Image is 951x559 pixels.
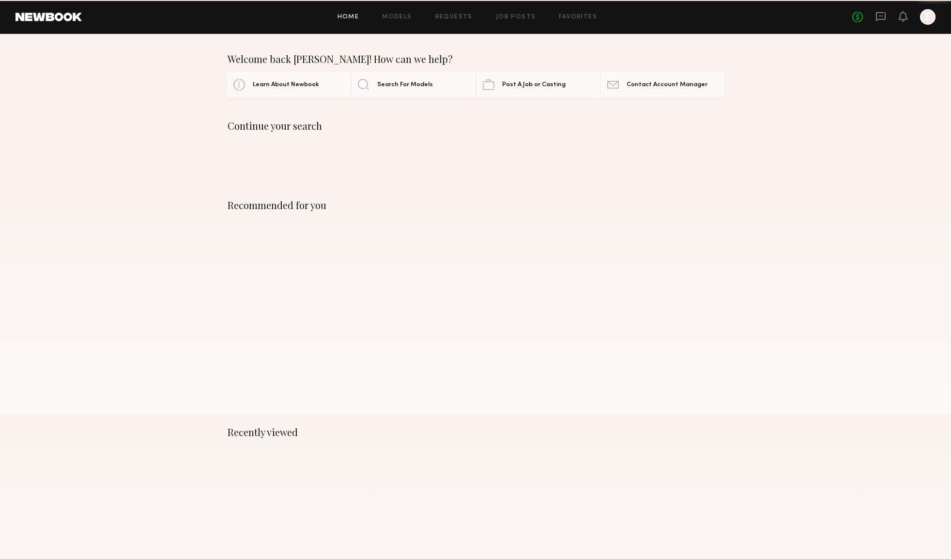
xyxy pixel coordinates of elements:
[377,82,433,88] span: Search For Models
[382,14,412,20] a: Models
[601,73,723,97] a: Contact Account Manager
[228,120,723,132] div: Continue your search
[228,53,723,65] div: Welcome back [PERSON_NAME]! How can we help?
[502,82,566,88] span: Post A Job or Casting
[228,73,350,97] a: Learn About Newbook
[559,14,597,20] a: Favorites
[477,73,599,97] a: Post A Job or Casting
[337,14,359,20] a: Home
[496,14,536,20] a: Job Posts
[627,82,707,88] span: Contact Account Manager
[228,426,723,438] div: Recently viewed
[920,9,936,25] a: E
[435,14,473,20] a: Requests
[228,199,723,211] div: Recommended for you
[352,73,474,97] a: Search For Models
[253,82,319,88] span: Learn About Newbook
